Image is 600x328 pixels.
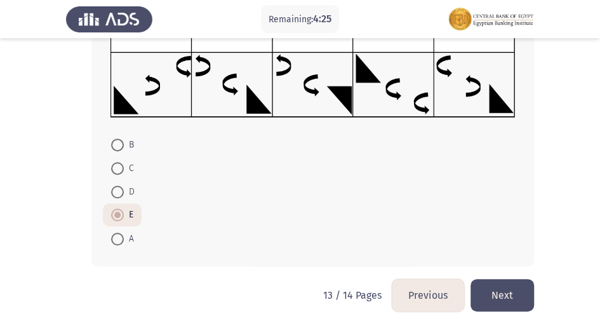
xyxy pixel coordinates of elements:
[110,17,515,118] img: UkFYMDA3NUIucG5nMTYyMjAzMjM1ODExOQ==.png
[392,279,464,311] button: load previous page
[323,289,382,301] p: 13 / 14 Pages
[66,1,152,37] img: Assess Talent Management logo
[124,207,133,222] span: E
[124,161,134,176] span: C
[124,184,135,200] span: D
[313,13,331,25] span: 4:25
[124,231,134,247] span: A
[470,279,534,311] button: load next page
[269,11,331,27] p: Remaining:
[124,137,134,153] span: B
[448,1,534,37] img: Assessment logo of FOCUS Assessment 3 Modules EN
